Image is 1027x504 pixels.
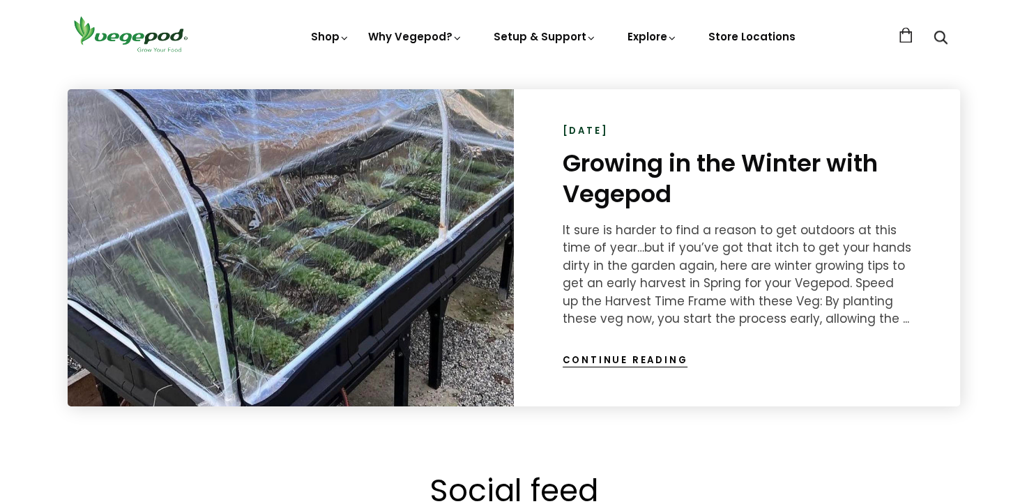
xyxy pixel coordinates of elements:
a: Search [934,31,948,46]
div: It sure is harder to find a reason to get outdoors at this time of year…but if you’ve got that it... [563,222,911,328]
a: Setup & Support [494,29,597,44]
a: Explore [627,29,678,44]
a: Shop [311,29,350,44]
a: Store Locations [708,29,796,44]
a: Growing in the Winter with Vegepod [563,146,878,211]
a: Why Vegepod? [368,29,463,44]
img: Vegepod [68,14,193,54]
time: [DATE] [563,124,609,138]
a: Continue reading [563,353,688,367]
